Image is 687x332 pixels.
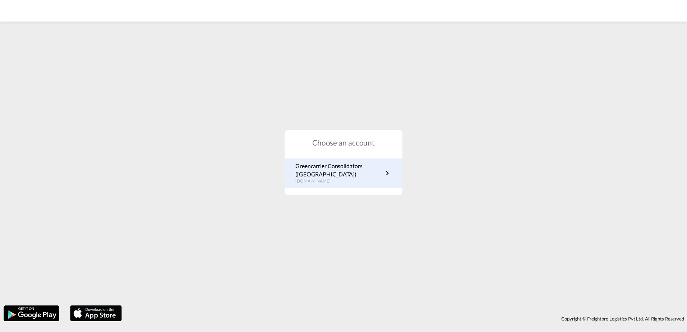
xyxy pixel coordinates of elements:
[69,305,123,322] img: apple.png
[295,178,383,184] p: [DOMAIN_NAME]
[295,162,383,178] p: Greencarrier Consolidators ([GEOGRAPHIC_DATA])
[383,169,392,177] md-icon: icon-chevron-right
[285,137,402,148] h1: Choose an account
[125,313,687,325] div: Copyright © Freightbro Logistics Pvt Ltd. All Rights Reserved
[295,162,392,184] a: Greencarrier Consolidators ([GEOGRAPHIC_DATA])[DOMAIN_NAME]
[3,305,60,322] img: google.png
